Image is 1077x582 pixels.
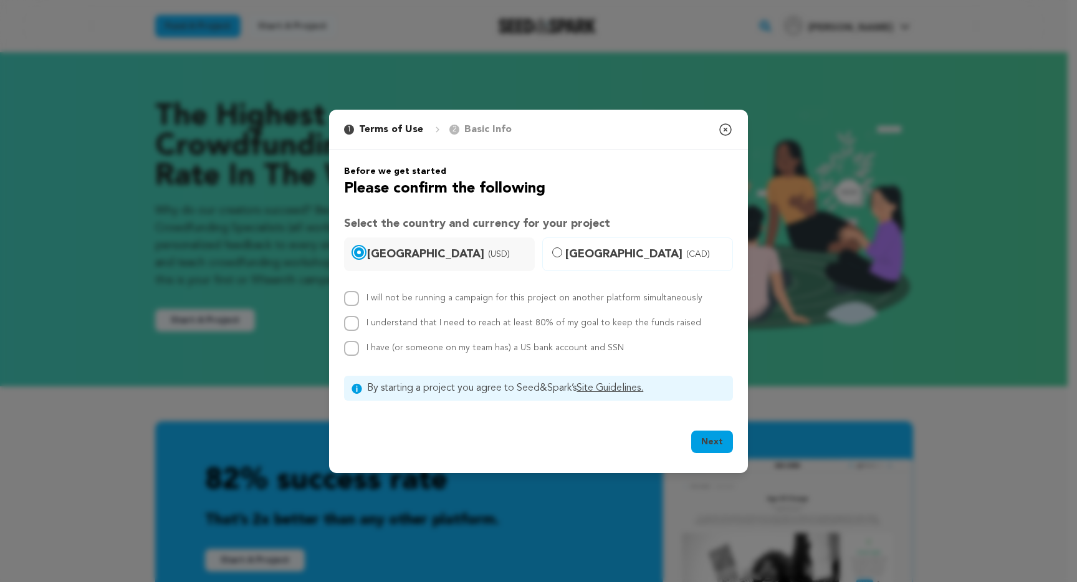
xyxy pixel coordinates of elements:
[344,125,354,135] span: 1
[686,248,710,260] span: (CAD)
[366,318,701,327] label: I understand that I need to reach at least 80% of my goal to keep the funds raised
[691,431,733,453] button: Next
[367,381,725,396] span: By starting a project you agree to Seed&Spark’s
[344,165,733,178] h6: Before we get started
[344,215,733,232] h3: Select the country and currency for your project
[366,293,702,302] label: I will not be running a campaign for this project on another platform simultaneously
[488,248,510,260] span: (USD)
[367,246,527,263] span: [GEOGRAPHIC_DATA]
[577,383,643,393] a: Site Guidelines.
[565,246,725,263] span: [GEOGRAPHIC_DATA]
[449,125,459,135] span: 2
[464,122,512,137] p: Basic Info
[359,122,423,137] p: Terms of Use
[344,178,733,200] h2: Please confirm the following
[366,343,624,352] span: I have (or someone on my team has) a US bank account and SSN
